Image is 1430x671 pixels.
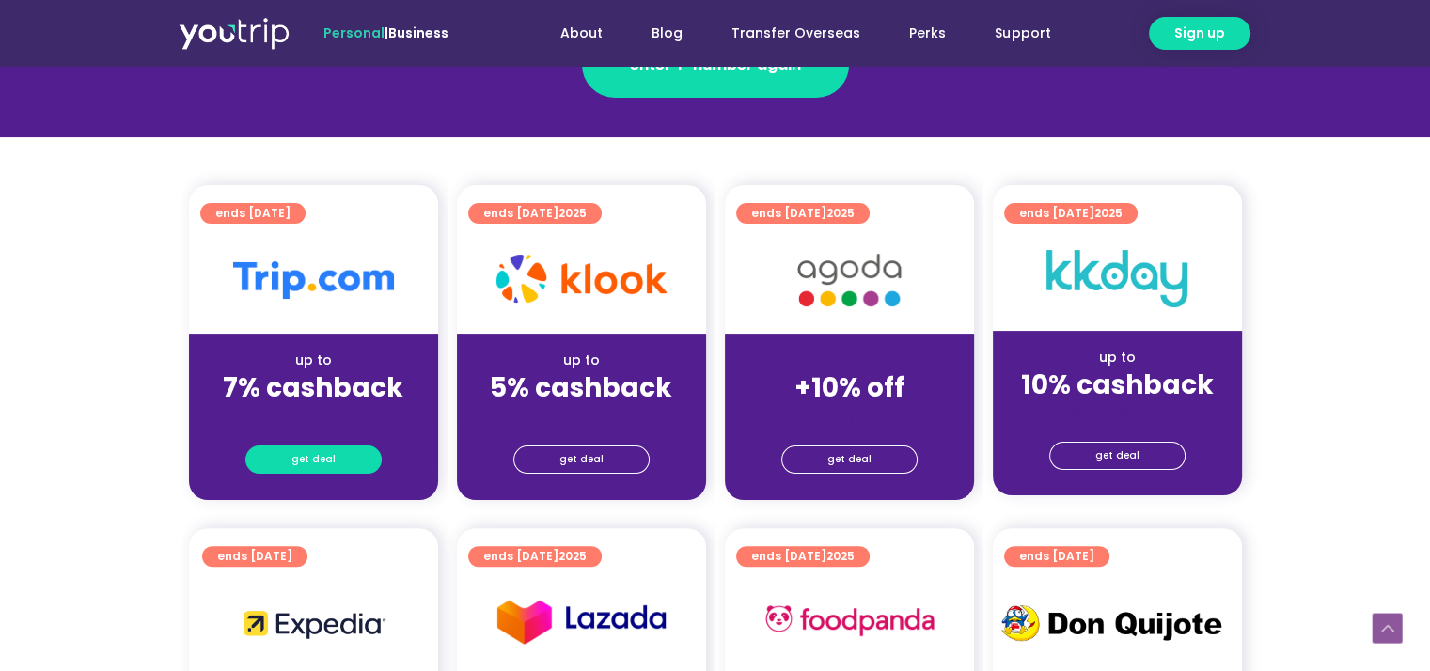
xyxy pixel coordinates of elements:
span: ends [DATE] [751,203,855,224]
span: ends [DATE] [1019,203,1123,224]
span: 2025 [1094,205,1123,221]
a: Transfer Overseas [707,16,885,51]
a: get deal [1049,442,1186,470]
span: Personal [323,23,385,42]
a: ends [DATE] [1004,546,1109,567]
span: | [323,23,448,42]
span: Sign up [1174,23,1225,43]
span: ends [DATE] [483,203,587,224]
div: (for stays only) [204,405,423,425]
a: About [536,16,627,51]
strong: 10% cashback [1021,367,1214,403]
span: up to [832,351,867,369]
a: get deal [245,445,382,474]
span: ends [DATE] [1019,546,1094,567]
div: up to [472,351,691,370]
strong: +10% off [794,369,904,406]
a: Sign up [1149,17,1250,50]
div: (for stays only) [472,405,691,425]
span: 2025 [558,205,587,221]
div: up to [204,351,423,370]
a: ends [DATE]2025 [1004,203,1138,224]
span: get deal [1095,443,1139,469]
strong: 7% cashback [223,369,403,406]
a: Support [970,16,1075,51]
a: Perks [885,16,970,51]
nav: Menu [499,16,1075,51]
span: 2025 [826,548,855,564]
span: ends [DATE] [751,546,855,567]
a: Blog [627,16,707,51]
a: ends [DATE] [200,203,306,224]
a: get deal [513,445,650,474]
a: Business [388,23,448,42]
span: get deal [559,446,604,473]
a: ends [DATE]2025 [736,546,870,567]
span: ends [DATE] [217,546,292,567]
a: ends [DATE]2025 [736,203,870,224]
div: up to [1008,348,1227,367]
a: ends [DATE]2025 [468,203,602,224]
a: ends [DATE]2025 [468,546,602,567]
div: (for stays only) [740,405,959,425]
div: (for stays only) [1008,402,1227,422]
a: ends [DATE] [202,546,307,567]
span: ends [DATE] [215,203,291,224]
strong: 5% cashback [490,369,672,406]
span: 2025 [826,205,855,221]
span: get deal [291,446,336,473]
span: ends [DATE] [483,546,587,567]
span: 2025 [558,548,587,564]
a: get deal [781,445,918,474]
span: get deal [827,446,872,473]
